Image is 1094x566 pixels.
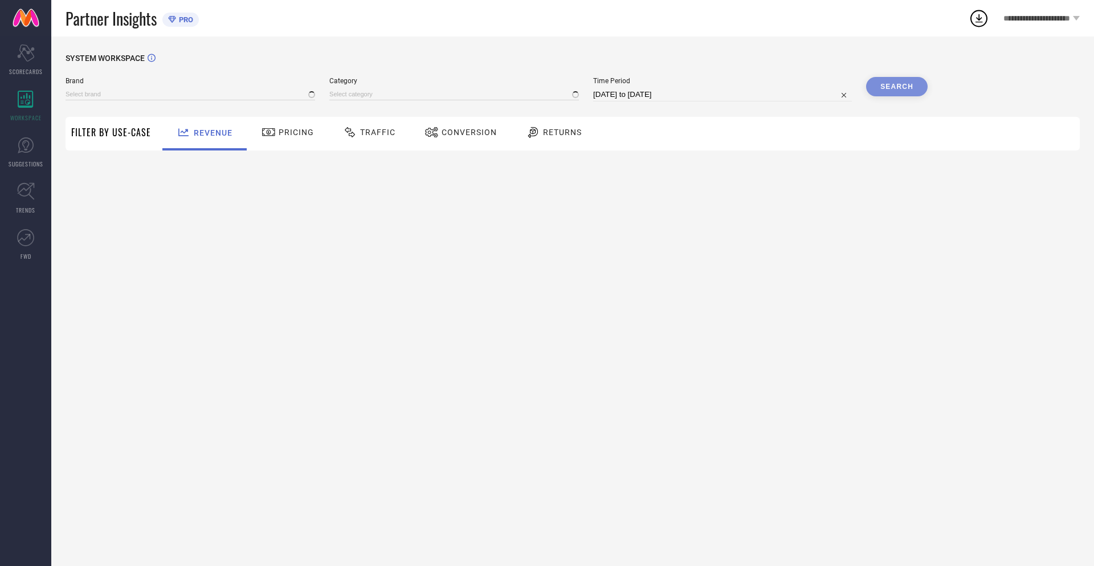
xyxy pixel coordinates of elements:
[9,67,43,76] span: SCORECARDS
[329,77,579,85] span: Category
[21,252,31,260] span: FWD
[66,77,315,85] span: Brand
[543,128,582,137] span: Returns
[71,125,151,139] span: Filter By Use-Case
[969,8,989,28] div: Open download list
[9,160,43,168] span: SUGGESTIONS
[593,77,852,85] span: Time Period
[66,88,315,100] input: Select brand
[194,128,232,137] span: Revenue
[442,128,497,137] span: Conversion
[329,88,579,100] input: Select category
[176,15,193,24] span: PRO
[593,88,852,101] input: Select time period
[16,206,35,214] span: TRENDS
[360,128,395,137] span: Traffic
[66,7,157,30] span: Partner Insights
[66,54,145,63] span: SYSTEM WORKSPACE
[10,113,42,122] span: WORKSPACE
[279,128,314,137] span: Pricing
